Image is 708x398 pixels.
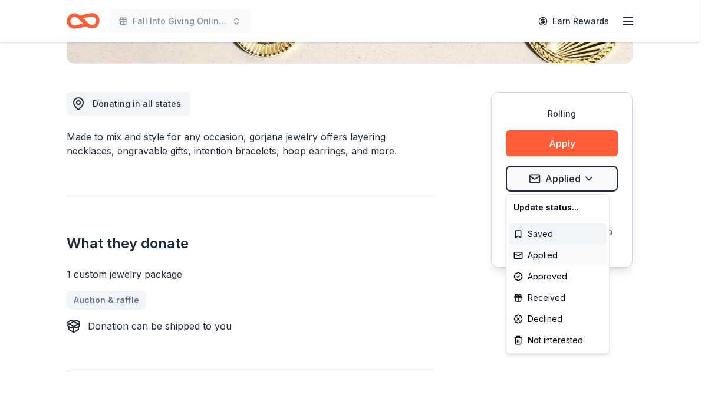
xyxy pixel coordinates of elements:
span: Fall Into Giving Online Auction [133,14,227,28]
div: Not interested [509,330,607,351]
div: Applied [509,245,607,266]
div: Declined [509,308,607,330]
div: Approved [509,266,607,287]
div: Update status... [509,197,607,218]
div: Saved [509,223,607,245]
div: Received [509,287,607,308]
